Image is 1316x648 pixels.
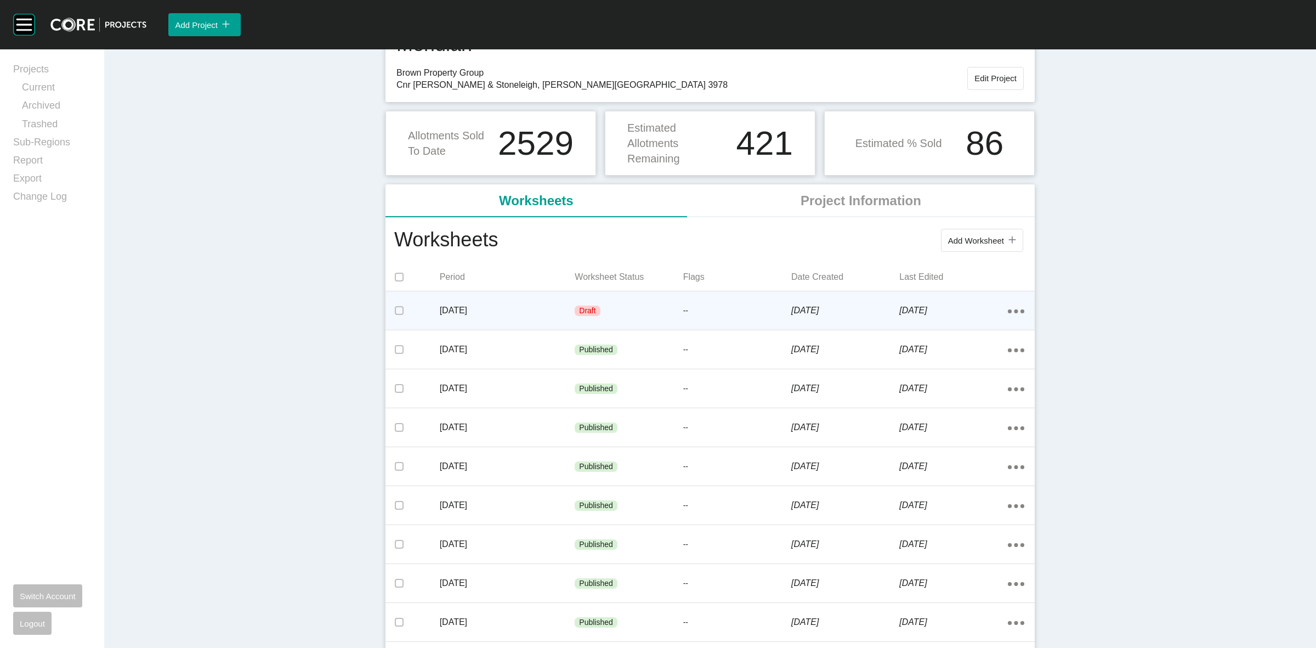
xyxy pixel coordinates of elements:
p: [DATE] [899,616,1007,628]
a: Trashed [22,117,91,136]
p: [DATE] [899,538,1007,550]
span: Edit Project [974,74,1017,83]
p: -- [683,384,791,395]
p: Published [579,384,613,395]
p: [DATE] [791,343,899,356]
p: Estimated Allotments Remaining [627,120,730,166]
p: [DATE] [791,538,899,550]
p: -- [683,617,791,628]
p: [DATE] [791,460,899,472]
p: Last Edited [899,271,1007,283]
p: Date Created [791,271,899,283]
p: Published [579,500,613,511]
button: Add Project [168,13,241,36]
span: Brown Property Group [396,67,967,79]
p: Published [579,345,613,356]
p: -- [683,500,791,511]
button: Logout [13,612,52,635]
h1: 421 [736,126,793,160]
p: Published [579,539,613,550]
p: [DATE] [791,616,899,628]
span: Switch Account [20,591,76,601]
span: Add Worksheet [948,236,1004,245]
p: [DATE] [440,499,575,511]
p: [DATE] [899,305,1007,317]
p: [DATE] [899,499,1007,511]
h1: Worksheets [394,226,498,255]
a: Report [13,154,91,172]
p: [DATE] [440,343,575,356]
p: [DATE] [899,460,1007,472]
p: [DATE] [899,382,1007,395]
li: Project Information [687,184,1035,217]
p: [DATE] [899,577,1007,589]
p: [DATE] [791,499,899,511]
a: Current [22,81,91,99]
p: Published [579,461,613,472]
a: Export [13,172,91,190]
span: Logout [20,619,45,628]
p: -- [683,306,791,317]
li: Worksheets [385,184,687,217]
a: Archived [22,99,91,117]
h1: 86 [966,126,1003,160]
p: [DATE] [791,382,899,395]
p: [DATE] [440,460,575,472]
p: Worksheet Status [575,271,683,283]
button: Add Worksheet [941,229,1023,252]
p: [DATE] [440,305,575,317]
p: Published [579,578,613,589]
p: [DATE] [440,616,575,628]
p: -- [683,539,791,550]
p: [DATE] [899,421,1007,433]
p: Period [440,271,575,283]
img: core-logo-dark.3138cae2.png [50,18,146,32]
p: [DATE] [440,382,575,395]
span: Cnr [PERSON_NAME] & Stoneleigh, [PERSON_NAME][GEOGRAPHIC_DATA] 3978 [396,79,967,91]
p: -- [683,422,791,433]
p: [DATE] [440,538,575,550]
p: [DATE] [440,577,575,589]
p: -- [683,461,791,472]
p: Draft [579,306,595,317]
p: [DATE] [791,305,899,317]
button: Edit Project [967,67,1024,90]
p: [DATE] [440,421,575,433]
a: Projects [13,63,91,81]
a: Change Log [13,190,91,208]
p: Published [579,422,613,433]
p: -- [683,578,791,589]
p: Estimated % Sold [855,136,942,151]
button: Switch Account [13,584,82,607]
p: [DATE] [791,577,899,589]
a: Sub-Regions [13,136,91,154]
p: Allotments Sold To Date [408,128,491,159]
p: -- [683,345,791,356]
h1: 2529 [498,126,574,160]
p: Flags [683,271,791,283]
p: Published [579,617,613,628]
p: [DATE] [791,421,899,433]
span: Add Project [175,20,218,30]
p: [DATE] [899,343,1007,356]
